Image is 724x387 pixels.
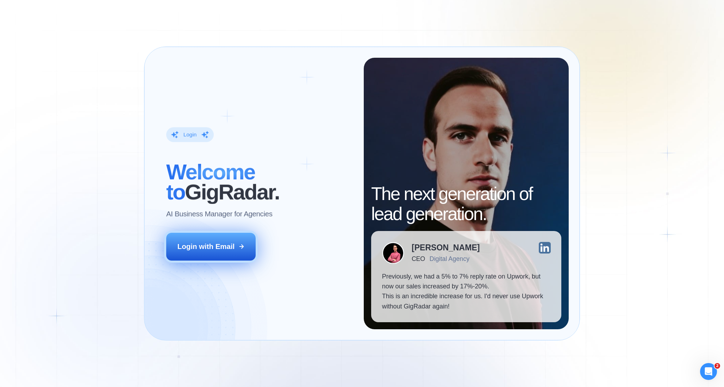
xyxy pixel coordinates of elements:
[430,255,469,263] div: Digital Agency
[166,233,256,261] button: Login with Email
[177,242,235,251] div: Login with Email
[412,255,425,263] div: CEO
[371,184,561,224] h2: The next generation of lead generation.
[412,244,480,252] div: [PERSON_NAME]
[166,209,273,219] p: AI Business Manager for Agencies
[166,160,255,204] span: Welcome to
[183,131,197,138] div: Login
[382,271,551,311] p: Previously, we had a 5% to 7% reply rate on Upwork, but now our sales increased by 17%-20%. This ...
[700,363,717,380] iframe: Intercom live chat
[714,363,720,369] span: 2
[166,162,353,202] h2: ‍ GigRadar.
